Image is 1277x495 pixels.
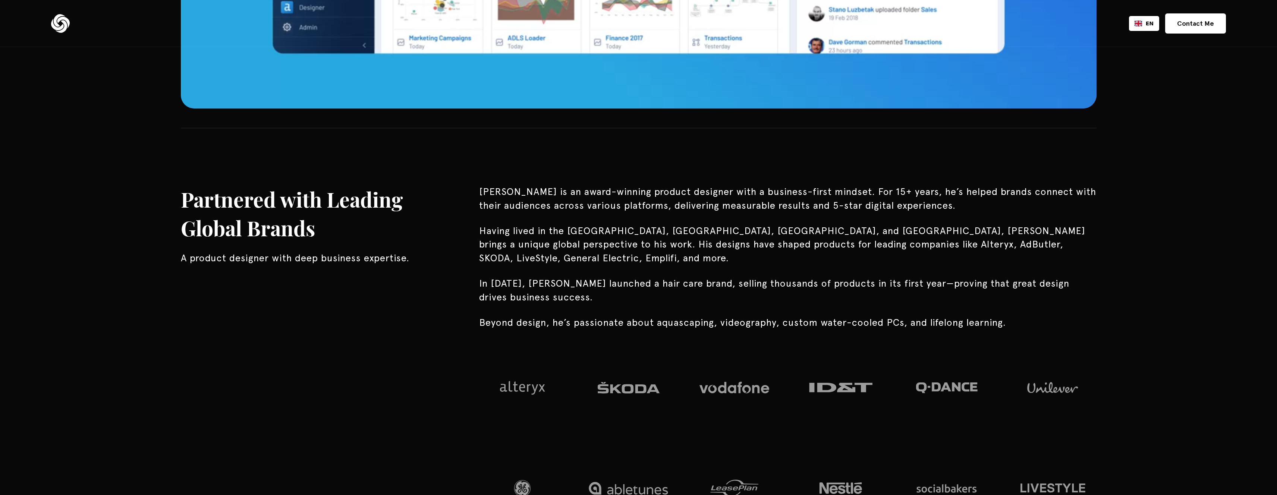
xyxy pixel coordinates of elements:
p: Having lived in the [GEOGRAPHIC_DATA], [GEOGRAPHIC_DATA], [GEOGRAPHIC_DATA], and [GEOGRAPHIC_DATA... [479,224,1097,265]
h3: Partnered with Leading Global Brands [181,185,460,242]
div: Language Switcher [1129,16,1159,31]
p: In [DATE], [PERSON_NAME] launched a hair care brand, selling thousands of products in its first y... [479,277,1097,304]
a: EN [1135,20,1154,27]
p: Beyond design, he’s passionate about aquascaping, videography, custom water-cooled PCs, and lifel... [479,316,1097,329]
a: Contact Me [1165,13,1226,34]
p: [PERSON_NAME] is an award-winning product designer with a business-first mindset. For 15+ years, ... [479,185,1097,212]
img: English flag [1135,21,1142,26]
div: Language selected: English [1129,16,1159,31]
p: A product designer with deep business expertise. [181,251,460,265]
